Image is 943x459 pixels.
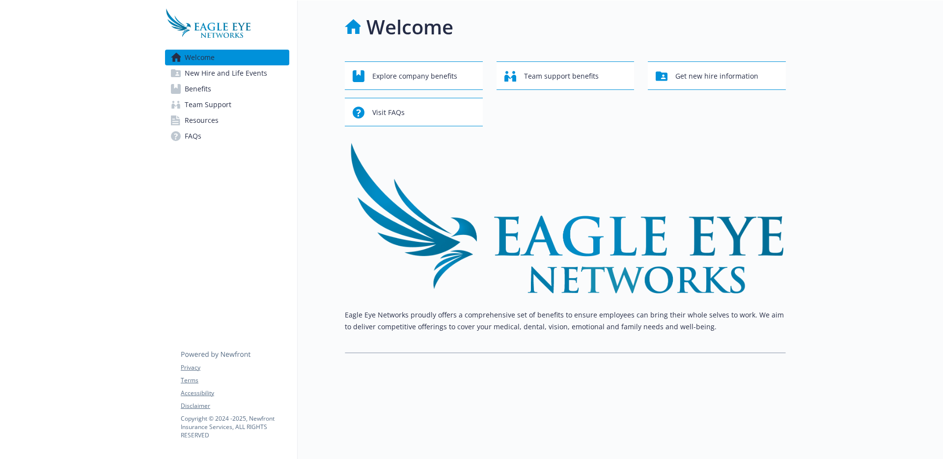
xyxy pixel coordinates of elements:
span: Get new hire information [675,67,758,86]
span: Explore company benefits [372,67,457,86]
span: Resources [185,113,219,128]
span: Team Support [185,97,231,113]
span: FAQs [185,128,201,144]
p: Eagle Eye Networks proudly offers a comprehensive set of benefits to ensure employees can bring t... [345,309,786,333]
a: Welcome [165,50,289,65]
h1: Welcome [366,12,453,42]
a: FAQs [165,128,289,144]
a: Disclaimer [181,402,289,410]
img: overview page banner [345,142,786,293]
span: Benefits [185,81,211,97]
span: Welcome [185,50,215,65]
p: Copyright © 2024 - 2025 , Newfront Insurance Services, ALL RIGHTS RESERVED [181,414,289,439]
span: Team support benefits [524,67,599,86]
button: Explore company benefits [345,61,483,90]
a: Accessibility [181,389,289,398]
button: Team support benefits [497,61,635,90]
a: Benefits [165,81,289,97]
a: Terms [181,376,289,385]
span: New Hire and Life Events [185,65,267,81]
span: Visit FAQs [372,103,405,122]
button: Visit FAQs [345,98,483,126]
a: New Hire and Life Events [165,65,289,81]
a: Team Support [165,97,289,113]
a: Privacy [181,363,289,372]
button: Get new hire information [648,61,786,90]
a: Resources [165,113,289,128]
